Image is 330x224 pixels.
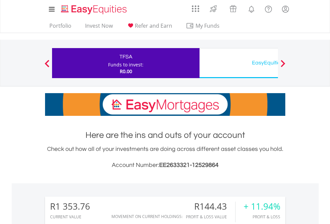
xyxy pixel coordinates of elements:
div: Movement on Current Holdings: [111,214,183,219]
div: R1 353.76 [50,202,90,211]
img: vouchers-v2.svg [228,3,239,14]
div: R144.43 [186,202,235,211]
a: AppsGrid [188,2,204,12]
a: Refer and Earn [124,22,175,33]
span: Refer and Earn [135,22,172,29]
a: Portfolio [47,22,74,33]
span: My Funds [186,21,230,30]
div: CURRENT VALUE [50,215,90,219]
a: Invest Now [82,22,115,33]
span: EE2633321-12529864 [159,162,219,168]
img: thrive-v2.svg [208,3,219,14]
div: Profit & Loss Value [186,215,235,219]
a: Home page [58,2,129,15]
a: My Profile [277,2,294,16]
div: Check out how all of your investments are doing across different asset classes you hold. [45,145,285,170]
span: R0.00 [120,68,132,74]
img: grid-menu-icon.svg [192,5,199,12]
div: Profit & Loss [244,215,280,219]
h3: Account Number: [45,161,285,170]
div: Funds to invest: [108,61,143,68]
div: TFSA [56,52,196,61]
a: Vouchers [223,2,243,14]
img: EasyEquities_Logo.png [60,4,129,15]
button: Next [276,63,290,70]
a: Notifications [243,2,260,15]
img: EasyMortage Promotion Banner [45,93,285,116]
div: + 11.94% [244,202,280,211]
h1: Here are the ins and outs of your account [45,129,285,141]
button: Previous [40,63,54,70]
a: FAQ's and Support [260,2,277,15]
